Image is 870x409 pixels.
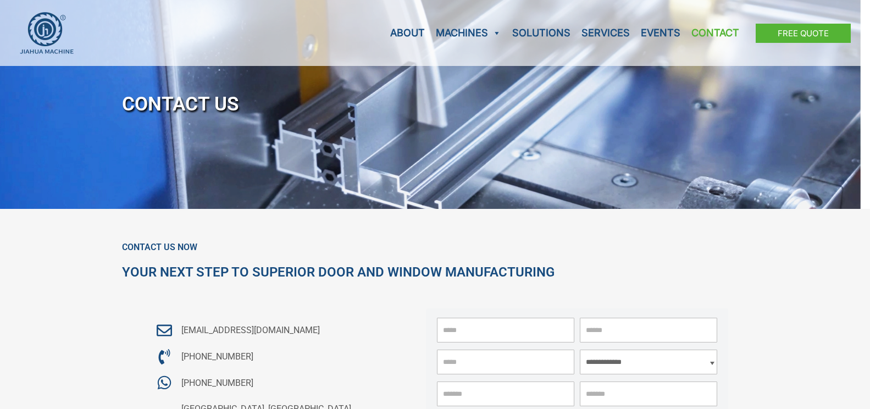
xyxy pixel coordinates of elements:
[155,322,388,339] a: [EMAIL_ADDRESS][DOMAIN_NAME]
[437,318,574,342] input: *Name
[437,350,574,374] input: Phone
[155,375,388,391] a: [PHONE_NUMBER]
[179,322,320,339] span: [EMAIL_ADDRESS][DOMAIN_NAME]
[122,242,749,253] h6: Contact Us Now
[756,24,851,43] a: Free Quote
[580,350,717,374] select: *Machine Type
[437,382,574,406] input: Company
[122,264,749,281] h2: Your Next Step to Superior Door and Window Manufacturing
[580,382,717,406] input: Country
[19,12,74,54] img: JH Aluminium Window & Door Processing Machines
[179,375,253,391] span: [PHONE_NUMBER]
[122,86,749,122] h1: CONTACT US
[179,349,253,365] span: [PHONE_NUMBER]
[580,318,717,342] input: *Email
[155,349,388,365] a: [PHONE_NUMBER]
